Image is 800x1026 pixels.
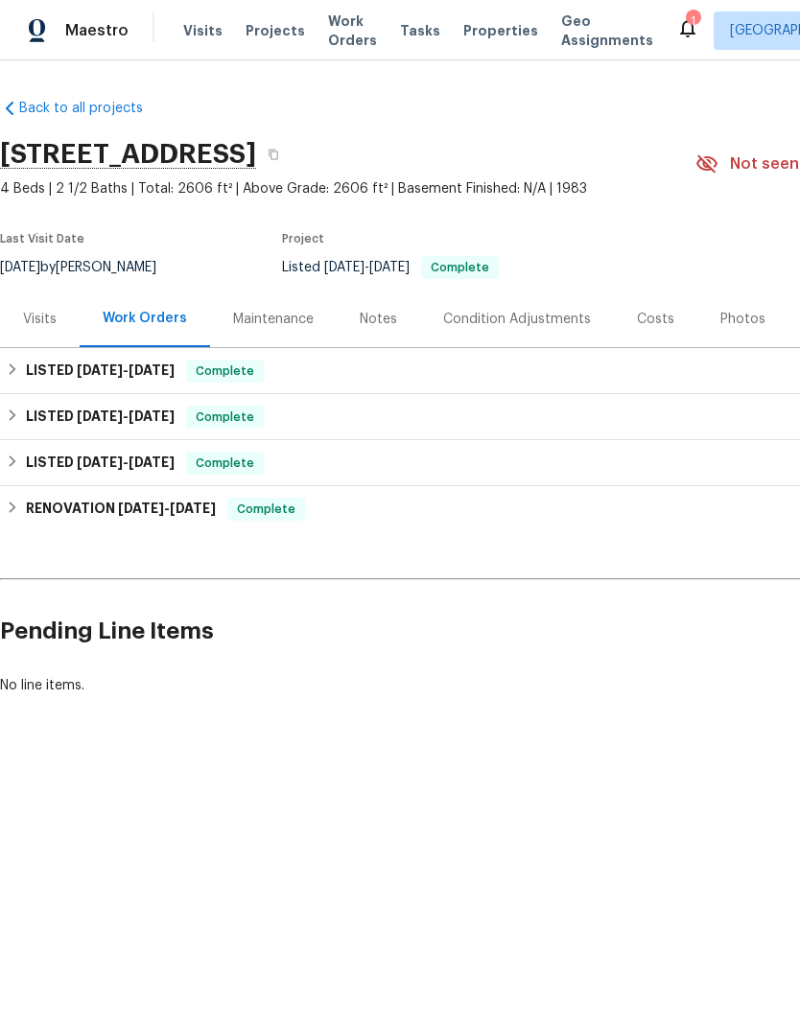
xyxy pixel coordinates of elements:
[256,137,291,172] button: Copy Address
[282,233,324,245] span: Project
[129,363,175,377] span: [DATE]
[118,501,164,515] span: [DATE]
[561,12,653,50] span: Geo Assignments
[23,310,57,329] div: Visits
[324,261,365,274] span: [DATE]
[686,12,699,31] div: 1
[129,455,175,469] span: [DATE]
[324,261,410,274] span: -
[360,310,397,329] div: Notes
[129,409,175,423] span: [DATE]
[282,261,499,274] span: Listed
[170,501,216,515] span: [DATE]
[637,310,674,329] div: Costs
[400,24,440,37] span: Tasks
[443,310,591,329] div: Condition Adjustments
[26,406,175,429] h6: LISTED
[229,500,303,519] span: Complete
[188,454,262,473] span: Complete
[77,363,123,377] span: [DATE]
[103,309,187,328] div: Work Orders
[188,408,262,427] span: Complete
[77,409,123,423] span: [DATE]
[77,409,175,423] span: -
[188,361,262,381] span: Complete
[26,452,175,475] h6: LISTED
[77,455,175,469] span: -
[463,21,538,40] span: Properties
[233,310,314,329] div: Maintenance
[328,12,377,50] span: Work Orders
[183,21,223,40] span: Visits
[65,21,129,40] span: Maestro
[77,363,175,377] span: -
[720,310,765,329] div: Photos
[26,360,175,383] h6: LISTED
[369,261,410,274] span: [DATE]
[26,498,216,521] h6: RENOVATION
[77,455,123,469] span: [DATE]
[246,21,305,40] span: Projects
[118,501,216,515] span: -
[423,262,497,273] span: Complete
